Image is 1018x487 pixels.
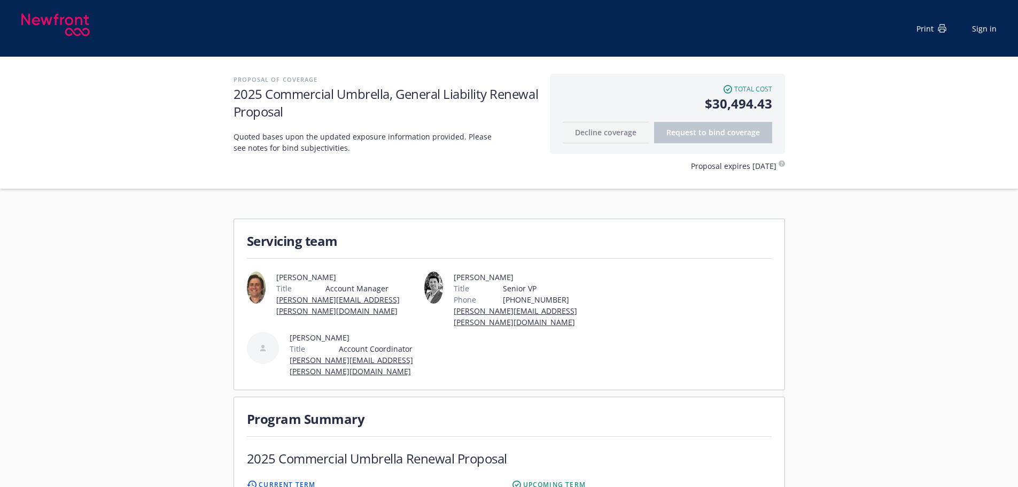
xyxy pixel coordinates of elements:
[727,127,760,137] span: coverage
[325,283,420,294] span: Account Manager
[454,272,597,283] span: [PERSON_NAME]
[654,122,772,143] button: Request to bindcoverage
[972,23,997,34] a: Sign in
[563,94,772,113] span: $30,494.43
[916,23,946,34] div: Print
[247,232,772,250] h1: Servicing team
[234,131,501,153] span: Quoted bases upon the updated exposure information provided. Please see notes for bind subjectivi...
[234,74,539,85] h2: Proposal of coverage
[454,283,469,294] span: Title
[247,272,266,304] img: employee photo
[247,410,772,428] h1: Program Summary
[691,160,776,172] span: Proposal expires [DATE]
[234,85,539,120] h1: 2025 Commercial Umbrella, General Liability Renewal Proposal
[290,332,420,343] span: [PERSON_NAME]
[734,84,772,94] span: Total cost
[276,295,400,316] a: [PERSON_NAME][EMAIL_ADDRESS][PERSON_NAME][DOMAIN_NAME]
[666,127,760,137] span: Request to bind
[290,343,305,354] span: Title
[575,127,636,137] span: Decline coverage
[276,283,292,294] span: Title
[424,272,443,304] img: employee photo
[339,343,420,354] span: Account Coordinator
[503,283,597,294] span: Senior VP
[563,122,649,143] button: Decline coverage
[454,306,577,327] a: [PERSON_NAME][EMAIL_ADDRESS][PERSON_NAME][DOMAIN_NAME]
[503,294,597,305] span: [PHONE_NUMBER]
[454,294,476,305] span: Phone
[276,272,420,283] span: [PERSON_NAME]
[290,355,413,376] a: [PERSON_NAME][EMAIL_ADDRESS][PERSON_NAME][DOMAIN_NAME]
[247,450,507,467] h1: 2025 Commercial Umbrella Renewal Proposal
